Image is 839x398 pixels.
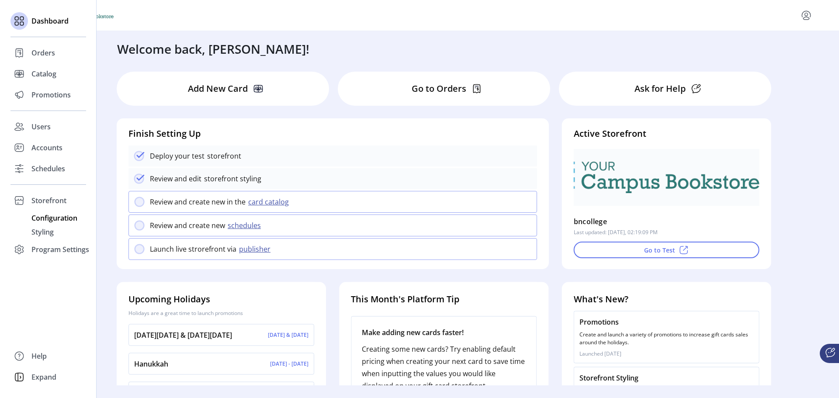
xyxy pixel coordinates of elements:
[150,197,246,207] p: Review and create new in the
[205,151,241,161] p: storefront
[412,82,466,95] p: Go to Orders
[31,142,62,153] span: Accounts
[31,227,54,237] span: Styling
[201,173,261,184] p: storefront styling
[117,40,309,58] h3: Welcome back, [PERSON_NAME]!
[31,69,56,79] span: Catalog
[134,330,232,340] p: [DATE][DATE] & [DATE][DATE]
[574,293,759,306] h4: What's New?
[574,228,658,236] p: Last updated: [DATE], 02:19:09 PM
[579,350,754,358] p: Launched [DATE]
[31,372,56,382] span: Expand
[268,331,309,339] p: [DATE] & [DATE]
[574,215,607,228] p: bncollege
[188,82,248,95] p: Add New Card
[31,90,71,100] span: Promotions
[634,82,686,95] p: Ask for Help
[799,8,813,22] button: menu
[362,327,526,338] p: Make adding new cards faster!
[225,220,266,231] button: schedules
[31,163,65,174] span: Schedules
[150,244,236,254] p: Launch live strorefront via
[351,293,537,306] h4: This Month's Platform Tip
[150,173,201,184] p: Review and edit
[128,293,314,306] h4: Upcoming Holidays
[574,127,759,140] h4: Active Storefront
[31,48,55,58] span: Orders
[236,244,276,254] button: publisher
[31,16,69,26] span: Dashboard
[579,331,754,346] p: Create and launch a variety of promotions to increase gift cards sales around the holidays.
[362,343,526,392] p: Creating some new cards? Try enabling default pricing when creating your next card to save time w...
[31,244,89,255] span: Program Settings
[31,121,51,132] span: Users
[150,151,205,161] p: Deploy your test
[134,359,168,369] p: Hanukkah
[574,242,759,258] button: Go to Test
[128,309,314,317] p: Holidays are a great time to launch promotions
[270,360,309,368] p: [DATE] - [DATE]
[31,213,77,223] span: Configuration
[150,220,225,231] p: Review and create new
[31,351,47,361] span: Help
[31,195,66,206] span: Storefront
[246,197,294,207] button: card catalog
[579,317,754,327] p: Promotions
[579,373,754,383] p: Storefront Styling
[128,127,537,140] h4: Finish Setting Up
